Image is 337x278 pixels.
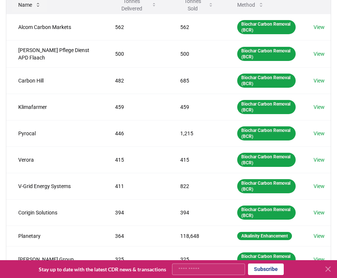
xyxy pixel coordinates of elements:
[6,199,103,226] td: Corigin Solutions
[314,77,325,84] a: View
[103,40,169,67] td: 500
[314,182,325,190] a: View
[103,120,169,146] td: 446
[314,156,325,164] a: View
[237,100,296,114] div: Biochar Carbon Removal (BCR)
[237,74,296,88] div: Biochar Carbon Removal (BCR)
[314,209,325,216] a: View
[6,146,103,173] td: Verora
[237,179,296,193] div: Biochar Carbon Removal (BCR)
[103,246,169,272] td: 325
[103,94,169,120] td: 459
[237,20,296,34] div: Biochar Carbon Removal (BCR)
[168,146,225,173] td: 415
[6,67,103,94] td: Carbon Hill
[6,173,103,199] td: V-Grid Energy Systems
[168,246,225,272] td: 325
[237,153,296,167] div: Biochar Carbon Removal (BCR)
[6,94,103,120] td: Klimafarmer
[103,173,169,199] td: 411
[6,40,103,67] td: [PERSON_NAME] Pflege Dienst APD Flaach
[168,226,225,246] td: 118,648
[237,126,296,140] div: Biochar Carbon Removal (BCR)
[6,226,103,246] td: Planetary
[168,120,225,146] td: 1,215
[314,256,325,263] a: View
[6,14,103,40] td: Alcom Carbon Markets
[314,232,325,240] a: View
[103,14,169,40] td: 562
[237,232,292,240] div: Alkalinity Enhancement
[168,67,225,94] td: 685
[168,173,225,199] td: 822
[168,199,225,226] td: 394
[103,67,169,94] td: 482
[168,40,225,67] td: 500
[168,94,225,120] td: 459
[6,246,103,272] td: [PERSON_NAME] Group
[103,146,169,173] td: 415
[168,14,225,40] td: 562
[314,103,325,111] a: View
[314,23,325,31] a: View
[237,47,296,61] div: Biochar Carbon Removal (BCR)
[237,206,296,220] div: Biochar Carbon Removal (BCR)
[314,130,325,137] a: View
[6,120,103,146] td: Pyrocal
[237,252,296,266] div: Biochar Carbon Removal (BCR)
[103,199,169,226] td: 394
[103,226,169,246] td: 364
[314,50,325,58] a: View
